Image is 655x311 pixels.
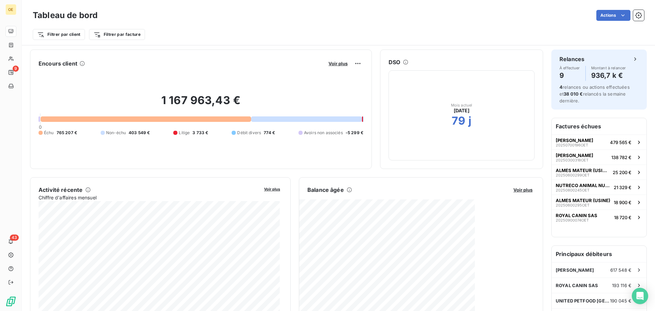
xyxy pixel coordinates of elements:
[39,59,77,68] h6: Encours client
[611,155,631,160] span: 138 782 €
[552,246,646,262] h6: Principaux débiteurs
[5,4,16,15] div: OE
[39,194,259,201] span: Chiffre d'affaires mensuel
[106,130,126,136] span: Non-échu
[468,114,471,128] h2: j
[614,200,631,205] span: 18 900 €
[452,114,465,128] h2: 79
[33,29,85,40] button: Filtrer par client
[307,186,344,194] h6: Balance âgée
[556,158,588,162] span: 20250300318OET
[5,296,16,307] img: Logo LeanPay
[44,130,54,136] span: Échu
[591,70,626,81] h4: 936,7 k €
[237,130,261,136] span: Débit divers
[192,130,208,136] span: 3 733 €
[329,61,348,66] span: Voir plus
[556,173,589,177] span: 20250600299OET
[556,267,594,273] span: [PERSON_NAME]
[39,94,363,114] h2: 1 167 963,43 €
[614,185,631,190] span: 21 329 €
[552,210,646,225] button: ROYAL CANIN SAS20250900074OET18 720 €
[556,188,589,192] span: 20250800245OET
[596,10,630,21] button: Actions
[89,29,145,40] button: Filtrer par facture
[612,283,631,288] span: 193 116 €
[451,103,472,107] span: Mois actuel
[129,130,150,136] span: 403 549 €
[614,215,631,220] span: 18 720 €
[610,140,631,145] span: 479 565 €
[454,107,470,114] span: [DATE]
[264,187,280,192] span: Voir plus
[556,298,610,303] span: UNITED PETFOOD [GEOGRAPHIC_DATA] SRL
[613,170,631,175] span: 25 200 €
[513,187,533,193] span: Voir plus
[556,143,588,147] span: 20250700196OET
[39,186,83,194] h6: Activité récente
[57,130,77,136] span: 765 207 €
[559,84,563,90] span: 4
[39,124,42,130] span: 0
[556,168,610,173] span: ALMES MATEUR (USINE)
[610,298,631,303] span: 190 045 €
[326,60,350,67] button: Voir plus
[389,58,400,66] h6: DSO
[559,66,580,70] span: À effectuer
[552,118,646,135] h6: Factures échues
[556,213,597,218] span: ROYAL CANIN SAS
[559,84,630,103] span: relances ou actions effectuées et relancés la semaine dernière.
[13,66,19,72] span: 9
[556,203,589,207] span: 20250600295OET
[552,135,646,150] button: [PERSON_NAME]20250700196OET479 565 €
[591,66,626,70] span: Montant à relancer
[556,283,598,288] span: ROYAL CANIN SAS
[552,180,646,195] button: NUTRECO ANIMAL NUTRITION IBERI20250800245OET21 329 €
[511,187,535,193] button: Voir plus
[556,218,589,222] span: 20250900074OET
[559,70,580,81] h4: 9
[346,130,363,136] span: -5 299 €
[262,186,282,192] button: Voir plus
[304,130,343,136] span: Avoirs non associés
[552,195,646,210] button: ALMES MATEUR (USINE)20250600295OET18 900 €
[559,55,584,63] h6: Relances
[10,235,19,241] span: 43
[556,153,593,158] span: [PERSON_NAME]
[610,267,631,273] span: 617 548 €
[552,165,646,180] button: ALMES MATEUR (USINE)20250600299OET25 200 €
[264,130,275,136] span: 774 €
[556,138,593,143] span: [PERSON_NAME]
[632,288,648,304] div: Open Intercom Messenger
[552,150,646,165] button: [PERSON_NAME]20250300318OET138 782 €
[179,130,190,136] span: Litige
[33,9,98,22] h3: Tableau de bord
[556,198,610,203] span: ALMES MATEUR (USINE)
[564,91,583,97] span: 38 010 €
[556,183,611,188] span: NUTRECO ANIMAL NUTRITION IBERI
